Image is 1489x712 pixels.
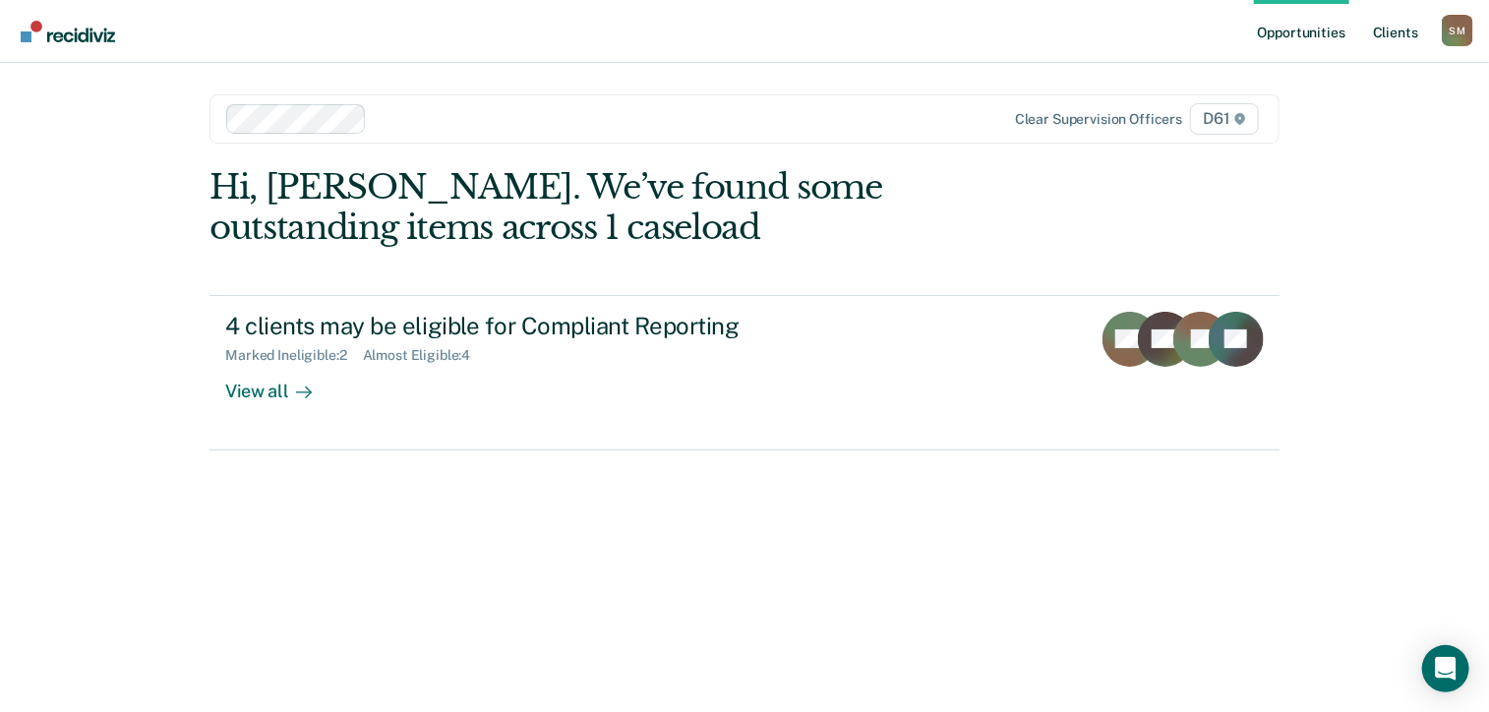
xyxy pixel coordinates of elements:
[209,167,1065,248] div: Hi, [PERSON_NAME]. We’ve found some outstanding items across 1 caseload
[1015,111,1182,128] div: Clear supervision officers
[1190,103,1258,135] span: D61
[209,295,1280,450] a: 4 clients may be eligible for Compliant ReportingMarked Ineligible:2Almost Eligible:4View all
[21,21,115,42] img: Recidiviz
[225,312,916,340] div: 4 clients may be eligible for Compliant Reporting
[225,364,335,402] div: View all
[1442,15,1473,46] div: S M
[363,347,487,364] div: Almost Eligible : 4
[1422,645,1469,692] div: Open Intercom Messenger
[225,347,362,364] div: Marked Ineligible : 2
[1442,15,1473,46] button: Profile dropdown button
